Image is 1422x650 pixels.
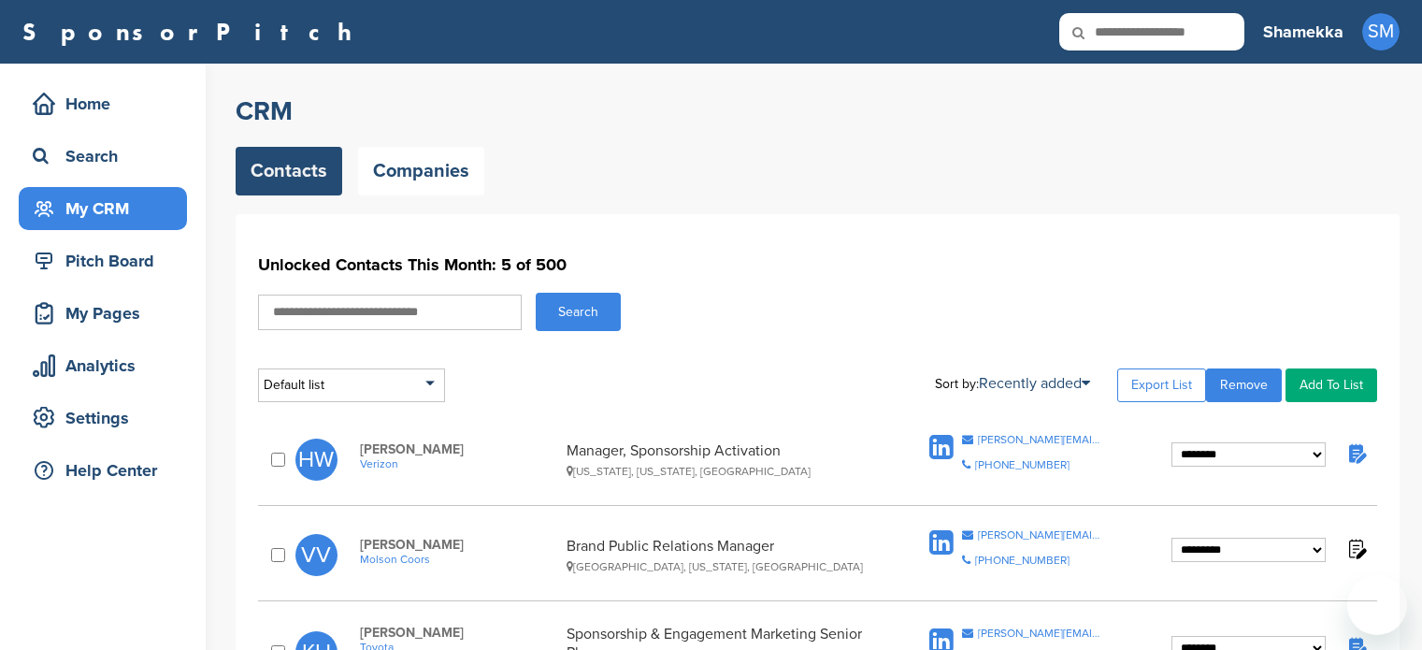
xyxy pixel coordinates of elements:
[19,397,187,440] a: Settings
[28,401,187,435] div: Settings
[1263,11,1343,52] a: Shamekka
[28,454,187,487] div: Help Center
[19,239,187,282] a: Pitch Board
[1362,13,1400,51] span: SM
[975,459,1070,470] div: [PHONE_NUMBER]
[1347,575,1407,635] iframe: Button to launch messaging window
[22,20,364,44] a: SponsorPitch
[358,147,484,195] a: Companies
[19,82,187,125] a: Home
[978,628,1102,639] div: [PERSON_NAME][EMAIL_ADDRESS][PERSON_NAME][DOMAIN_NAME]
[360,553,558,566] a: Molson Coors
[19,292,187,335] a: My Pages
[28,139,187,173] div: Search
[567,441,877,478] div: Manager, Sponsorship Activation
[567,465,877,478] div: [US_STATE], [US_STATE], [GEOGRAPHIC_DATA]
[19,449,187,492] a: Help Center
[19,135,187,178] a: Search
[28,192,187,225] div: My CRM
[236,147,342,195] a: Contacts
[258,248,1377,282] h1: Unlocked Contacts This Month: 5 of 500
[1206,368,1282,402] a: Remove
[360,457,558,470] a: Verizon
[360,625,558,641] span: [PERSON_NAME]
[236,94,1400,128] h2: CRM
[295,439,338,481] span: HW
[19,187,187,230] a: My CRM
[536,293,621,331] button: Search
[979,374,1090,393] a: Recently added
[1117,368,1206,402] a: Export List
[28,87,187,121] div: Home
[258,368,445,402] div: Default list
[567,537,877,573] div: Brand Public Relations Manager
[360,441,558,457] span: [PERSON_NAME]
[28,349,187,383] div: Analytics
[978,529,1102,541] div: [PERSON_NAME][EMAIL_ADDRESS][PERSON_NAME][DOMAIN_NAME]
[567,560,877,573] div: [GEOGRAPHIC_DATA], [US_STATE], [GEOGRAPHIC_DATA]
[1263,19,1343,45] h3: Shamekka
[1286,368,1377,402] a: Add To List
[1344,537,1368,560] img: Notes
[28,296,187,330] div: My Pages
[19,344,187,387] a: Analytics
[975,555,1070,566] div: [PHONE_NUMBER]
[978,434,1102,445] div: [PERSON_NAME][EMAIL_ADDRESS][PERSON_NAME][DOMAIN_NAME]
[935,376,1090,391] div: Sort by:
[360,537,558,553] span: [PERSON_NAME]
[28,244,187,278] div: Pitch Board
[295,534,338,576] span: VV
[1344,441,1368,465] img: Notes fill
